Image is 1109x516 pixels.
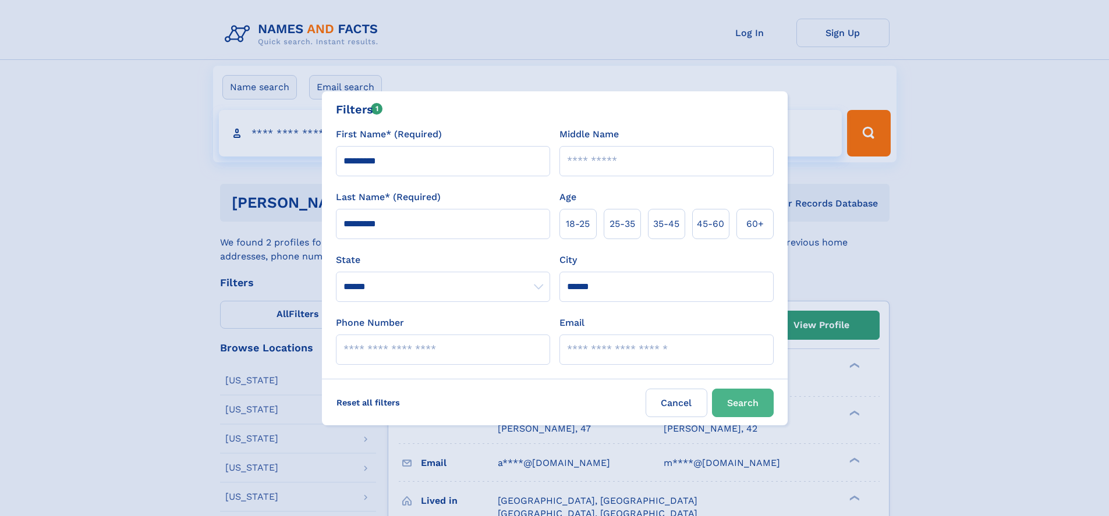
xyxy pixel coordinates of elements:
span: 25‑35 [610,217,635,231]
label: Cancel [646,389,707,417]
span: 45‑60 [697,217,724,231]
label: Email [559,316,584,330]
label: Middle Name [559,127,619,141]
label: Last Name* (Required) [336,190,441,204]
span: 60+ [746,217,764,231]
label: Phone Number [336,316,404,330]
label: City [559,253,577,267]
span: 35‑45 [653,217,679,231]
label: Age [559,190,576,204]
label: State [336,253,550,267]
label: First Name* (Required) [336,127,442,141]
span: 18‑25 [566,217,590,231]
label: Reset all filters [329,389,408,417]
button: Search [712,389,774,417]
div: Filters [336,101,383,118]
